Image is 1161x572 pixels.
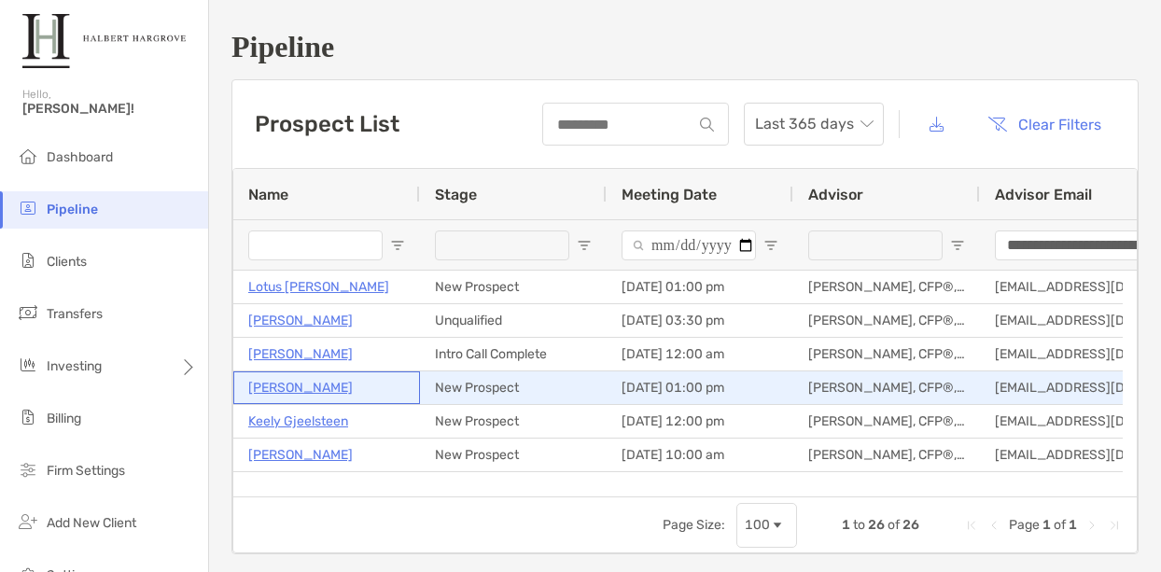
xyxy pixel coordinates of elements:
button: Clear Filters [973,104,1115,145]
a: [PERSON_NAME] [248,342,353,366]
div: New Prospect [420,271,607,303]
button: Open Filter Menu [390,238,405,253]
span: Dashboard [47,149,113,165]
div: [DATE] 01:00 pm [607,271,793,303]
h1: Pipeline [231,30,1139,64]
div: Page Size: [663,517,725,533]
span: Clients [47,254,87,270]
div: [PERSON_NAME], CFP®, AIF® [793,304,980,337]
span: Add New Client [47,515,136,531]
span: [PERSON_NAME]! [22,101,197,117]
img: investing icon [17,354,39,376]
a: [PERSON_NAME] [248,477,353,500]
img: add_new_client icon [17,510,39,533]
span: Firm Settings [47,463,125,479]
div: Page Size [736,503,797,548]
span: Billing [47,411,81,426]
img: Zoe Logo [22,7,186,75]
div: New Prospect [420,439,607,471]
span: Investing [47,358,102,374]
a: Lotus [PERSON_NAME] [248,275,389,299]
span: Pipeline [47,202,98,217]
img: transfers icon [17,301,39,324]
span: Last 365 days [755,104,873,145]
button: Open Filter Menu [950,238,965,253]
span: of [888,517,900,533]
div: First Page [964,518,979,533]
div: [DATE] 01:00 pm [607,371,793,404]
div: [PERSON_NAME], CFP®, AIF® [793,472,980,505]
input: Meeting Date Filter Input [622,230,756,260]
input: Name Filter Input [248,230,383,260]
a: [PERSON_NAME] [248,443,353,467]
a: [PERSON_NAME] [248,309,353,332]
div: Intro Call Complete [420,472,607,505]
h3: Prospect List [255,111,399,137]
span: Page [1009,517,1040,533]
div: [DATE] 12:00 am [607,338,793,370]
div: New Prospect [420,371,607,404]
span: Meeting Date [622,186,717,203]
div: Next Page [1084,518,1099,533]
img: firm-settings icon [17,458,39,481]
a: Keely Gjeelsteen [248,410,348,433]
div: 100 [745,517,770,533]
span: Advisor Email [995,186,1092,203]
span: 1 [1042,517,1051,533]
span: 1 [1069,517,1077,533]
div: [DATE] 03:30 pm [607,304,793,337]
span: 1 [842,517,850,533]
span: of [1054,517,1066,533]
span: Transfers [47,306,103,322]
button: Open Filter Menu [577,238,592,253]
img: clients icon [17,249,39,272]
button: Open Filter Menu [763,238,778,253]
div: Unqualified [420,304,607,337]
span: Stage [435,186,477,203]
div: [PERSON_NAME], CFP®, AIF® [793,405,980,438]
a: [PERSON_NAME] [248,376,353,399]
div: [PERSON_NAME], CFP®, AIF® [793,271,980,303]
img: input icon [700,118,714,132]
span: to [853,517,865,533]
span: Name [248,186,288,203]
div: [DATE] 12:00 pm [607,405,793,438]
div: Previous Page [986,518,1001,533]
img: billing icon [17,406,39,428]
div: [DATE] 12:00 am [607,472,793,505]
div: [PERSON_NAME], CFP®, AIF® [793,338,980,370]
div: [PERSON_NAME], CFP®, AIF® [793,439,980,471]
span: Advisor [808,186,863,203]
div: [PERSON_NAME], CFP®, AIF® [793,371,980,404]
img: pipeline icon [17,197,39,219]
div: Intro Call Complete [420,338,607,370]
div: Last Page [1107,518,1122,533]
span: 26 [868,517,885,533]
img: dashboard icon [17,145,39,167]
div: [DATE] 10:00 am [607,439,793,471]
div: New Prospect [420,405,607,438]
span: 26 [902,517,919,533]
